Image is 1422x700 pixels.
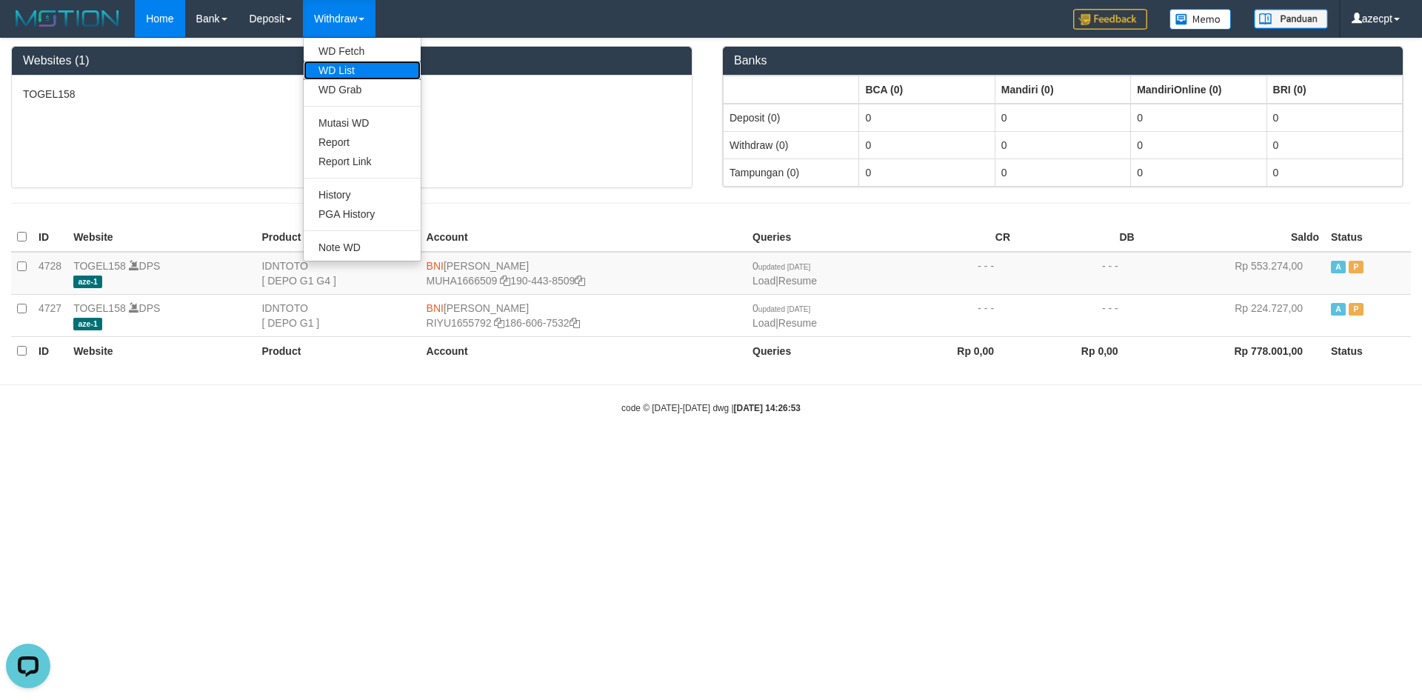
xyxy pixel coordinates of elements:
[23,54,681,67] h3: Websites (1)
[1169,9,1232,30] img: Button%20Memo.svg
[421,252,747,295] td: [PERSON_NAME] 190-443-8509
[1131,131,1266,159] td: 0
[304,41,421,61] a: WD Fetch
[575,275,585,287] a: Copy 1904438509 to clipboard
[67,252,256,295] td: DPS
[1266,159,1402,186] td: 0
[570,317,580,329] a: Copy 1866067532 to clipboard
[67,223,256,252] th: Website
[1016,252,1141,295] td: - - -
[1266,76,1402,104] th: Group: activate to sort column ascending
[1016,223,1141,252] th: DB
[1349,261,1363,273] span: Paused
[304,133,421,152] a: Report
[734,54,1392,67] h3: Banks
[67,336,256,365] th: Website
[778,317,817,329] a: Resume
[1349,303,1363,316] span: Paused
[23,87,681,101] p: TOGEL158
[1141,223,1325,252] th: Saldo
[995,131,1130,159] td: 0
[304,80,421,99] a: WD Grab
[747,336,892,365] th: Queries
[778,275,817,287] a: Resume
[304,152,421,171] a: Report Link
[724,76,859,104] th: Group: activate to sort column ascending
[256,336,420,365] th: Product
[1073,9,1147,30] img: Feedback.jpg
[995,159,1130,186] td: 0
[256,223,420,252] th: Product
[427,317,492,329] a: RIYU1655792
[427,260,444,272] span: BNI
[892,252,1017,295] td: - - -
[1331,303,1346,316] span: Active
[1016,294,1141,336] td: - - -
[1141,294,1325,336] td: Rp 224.727,00
[724,131,859,159] td: Withdraw (0)
[859,76,995,104] th: Group: activate to sort column ascending
[1331,261,1346,273] span: Active
[859,131,995,159] td: 0
[724,159,859,186] td: Tampungan (0)
[33,223,67,252] th: ID
[1325,336,1411,365] th: Status
[752,302,817,329] span: |
[1131,76,1266,104] th: Group: activate to sort column ascending
[73,276,102,288] span: aze-1
[892,294,1017,336] td: - - -
[859,159,995,186] td: 0
[995,104,1130,132] td: 0
[73,302,126,314] a: TOGEL158
[304,238,421,257] a: Note WD
[752,260,810,272] span: 0
[304,185,421,204] a: History
[421,223,747,252] th: Account
[724,104,859,132] td: Deposit (0)
[752,317,775,329] a: Load
[1325,223,1411,252] th: Status
[734,403,801,413] strong: [DATE] 14:26:53
[304,204,421,224] a: PGA History
[892,223,1017,252] th: CR
[33,336,67,365] th: ID
[73,260,126,272] a: TOGEL158
[747,223,892,252] th: Queries
[859,104,995,132] td: 0
[421,294,747,336] td: [PERSON_NAME] 186-606-7532
[6,6,50,50] button: Open LiveChat chat widget
[1266,131,1402,159] td: 0
[67,294,256,336] td: DPS
[621,403,801,413] small: code © [DATE]-[DATE] dwg |
[33,294,67,336] td: 4727
[33,252,67,295] td: 4728
[995,76,1130,104] th: Group: activate to sort column ascending
[73,318,102,330] span: aze-1
[427,275,498,287] a: MUHA1666509
[304,113,421,133] a: Mutasi WD
[304,61,421,80] a: WD List
[758,305,810,313] span: updated [DATE]
[1141,252,1325,295] td: Rp 553.274,00
[500,275,510,287] a: Copy MUHA1666509 to clipboard
[752,260,817,287] span: |
[1254,9,1328,29] img: panduan.png
[892,336,1017,365] th: Rp 0,00
[427,302,444,314] span: BNI
[11,7,124,30] img: MOTION_logo.png
[752,302,810,314] span: 0
[1131,104,1266,132] td: 0
[1016,336,1141,365] th: Rp 0,00
[256,252,420,295] td: IDNTOTO [ DEPO G1 G4 ]
[256,294,420,336] td: IDNTOTO [ DEPO G1 ]
[494,317,504,329] a: Copy RIYU1655792 to clipboard
[1131,159,1266,186] td: 0
[1141,336,1325,365] th: Rp 778.001,00
[758,263,810,271] span: updated [DATE]
[752,275,775,287] a: Load
[1266,104,1402,132] td: 0
[421,336,747,365] th: Account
